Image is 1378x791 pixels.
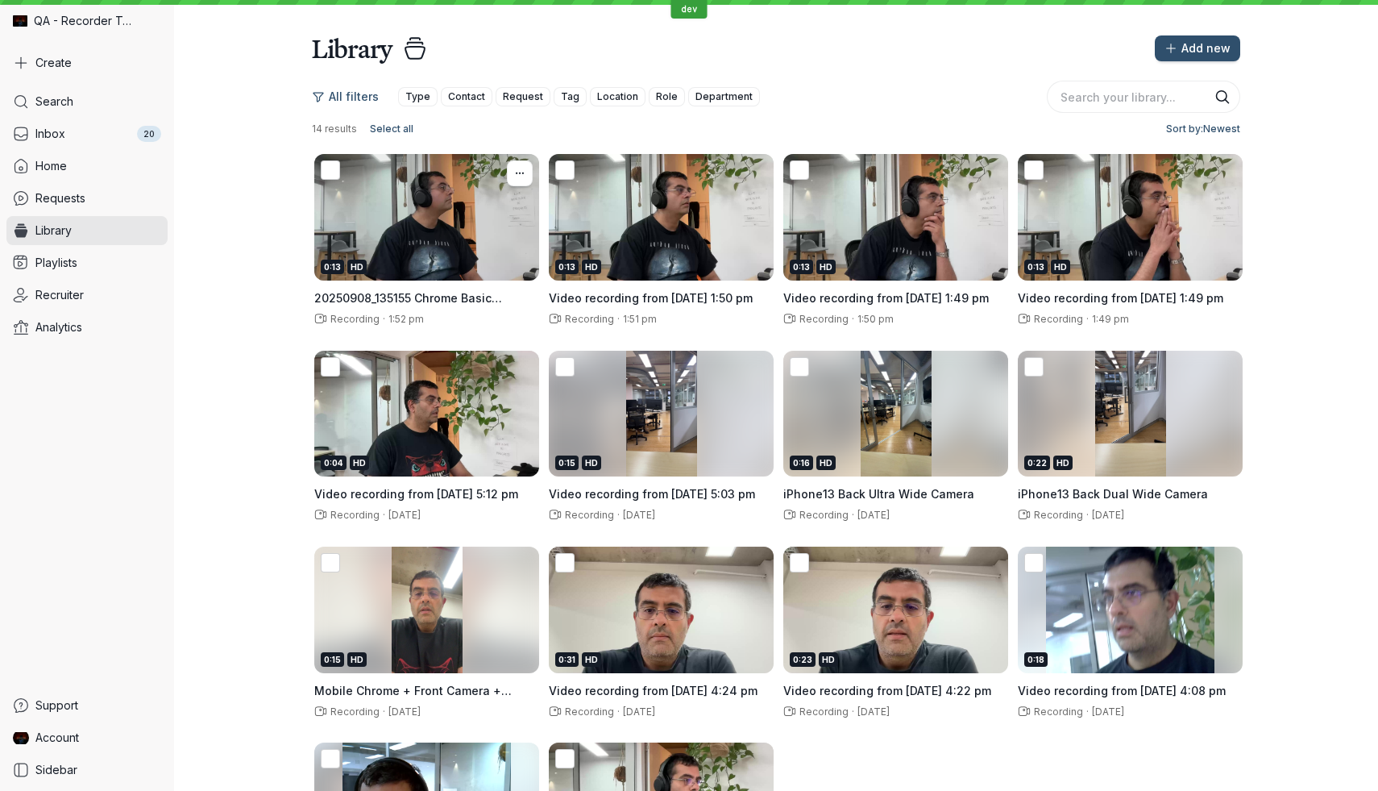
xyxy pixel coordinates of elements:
span: Recording [796,509,849,521]
span: Video recording from [DATE] 4:24 pm [549,684,757,697]
h3: Video recording from 8 September 2025 at 1:49 pm [1018,290,1243,306]
span: Department [695,89,753,105]
div: HD [347,652,367,667]
span: Type [405,89,430,105]
span: [DATE] [623,706,655,718]
div: HD [582,260,601,274]
div: 0:15 [555,456,579,470]
h3: Video recording from 5 September 2025 at 4:08 pm [1018,683,1243,699]
span: 1:49 pm [1092,313,1129,325]
span: Recruiter [35,287,84,303]
button: Select all [363,119,420,139]
span: · [380,313,388,326]
span: Support [35,697,78,714]
span: 20250908_135155 Chrome Basic Recorder Test [314,291,502,321]
img: QA Dev Recorder avatar [13,730,29,746]
span: 14 results [312,123,357,135]
h3: Video recording from 8 September 2025 at 1:50 pm [549,290,774,306]
div: 0:22 [1024,456,1050,470]
span: · [1083,509,1092,522]
span: [DATE] [857,706,890,718]
button: Request [496,87,550,106]
div: HD [1051,260,1070,274]
span: 1:51 pm [623,313,657,325]
span: Playlists [35,255,77,271]
span: Sort by: Newest [1166,121,1240,137]
h3: Video recording from 5 September 2025 at 5:03 pm [549,486,774,502]
div: HD [582,456,601,470]
span: QA - Recorder Testing [34,13,137,29]
div: HD [819,652,838,667]
div: HD [347,260,367,274]
h3: Video recording from 5 September 2025 at 5:12 pm [314,486,539,502]
span: Video recording from [DATE] 4:08 pm [1018,684,1226,697]
span: · [380,706,388,718]
div: 0:23 [790,652,816,667]
span: [DATE] [388,509,421,521]
a: Support [6,691,168,720]
span: All filters [329,89,379,105]
span: · [614,509,623,522]
span: Tag [561,89,579,105]
a: Analytics [6,313,168,342]
div: 0:13 [1024,260,1048,274]
a: QA Dev Recorder avatarAccount [6,723,168,752]
span: Recording [327,313,380,325]
span: 1:50 pm [857,313,894,325]
span: Mobile Chrome + Front Camera + Mobile Microphone [314,684,512,714]
span: [DATE] [1092,706,1124,718]
button: Type [398,87,438,106]
div: HD [582,652,601,667]
span: Video recording from [DATE] 1:50 pm [549,291,753,305]
div: HD [816,260,836,274]
div: 0:31 [555,652,579,667]
button: All filters [312,84,388,110]
button: Add new [1155,35,1240,61]
span: Search [35,94,73,110]
span: Contact [448,89,485,105]
span: Recording [562,706,614,718]
span: · [380,509,388,522]
span: Video recording from [DATE] 1:49 pm [783,291,989,305]
span: Create [35,55,72,71]
h3: Video recording from 8 September 2025 at 1:49 pm [783,290,1008,306]
span: Recording [562,313,614,325]
span: Recording [327,509,380,521]
h3: 20250908_135155 Chrome Basic Recorder Test [314,290,539,306]
span: iPhone13 Back Dual Wide Camera [1018,487,1208,501]
span: Library [35,223,72,239]
span: Add new [1181,40,1231,56]
span: Video recording from [DATE] 5:03 pm [549,487,755,501]
a: Library [6,216,168,245]
button: Department [688,87,760,106]
a: Inbox20 [6,119,168,148]
span: Recording [1031,313,1083,325]
span: Video recording from [DATE] 1:49 pm [1018,291,1223,305]
span: · [614,313,623,326]
span: Requests [35,190,85,206]
button: Role [649,87,685,106]
h3: Mobile Chrome + Front Camera + Mobile Microphone [314,683,539,699]
span: Recording [562,509,614,521]
span: Sidebar [35,762,77,778]
span: Recording [796,313,849,325]
div: 0:16 [790,456,813,470]
div: 0:04 [321,456,347,470]
span: Recording [1031,509,1083,521]
span: Home [35,158,67,174]
button: Create [6,48,168,77]
div: 20 [137,126,161,142]
span: [DATE] [857,509,890,521]
a: Sidebar [6,756,168,785]
span: [DATE] [388,706,421,718]
span: Recording [327,706,380,718]
img: QA - Recorder Testing avatar [13,14,27,28]
div: QA - Recorder Testing [6,6,168,35]
span: · [849,313,857,326]
div: 0:13 [790,260,813,274]
span: · [1083,706,1092,718]
h3: Video recording from 5 September 2025 at 4:24 pm [549,683,774,699]
a: Search [6,87,168,116]
span: Request [503,89,543,105]
span: · [1083,313,1092,326]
